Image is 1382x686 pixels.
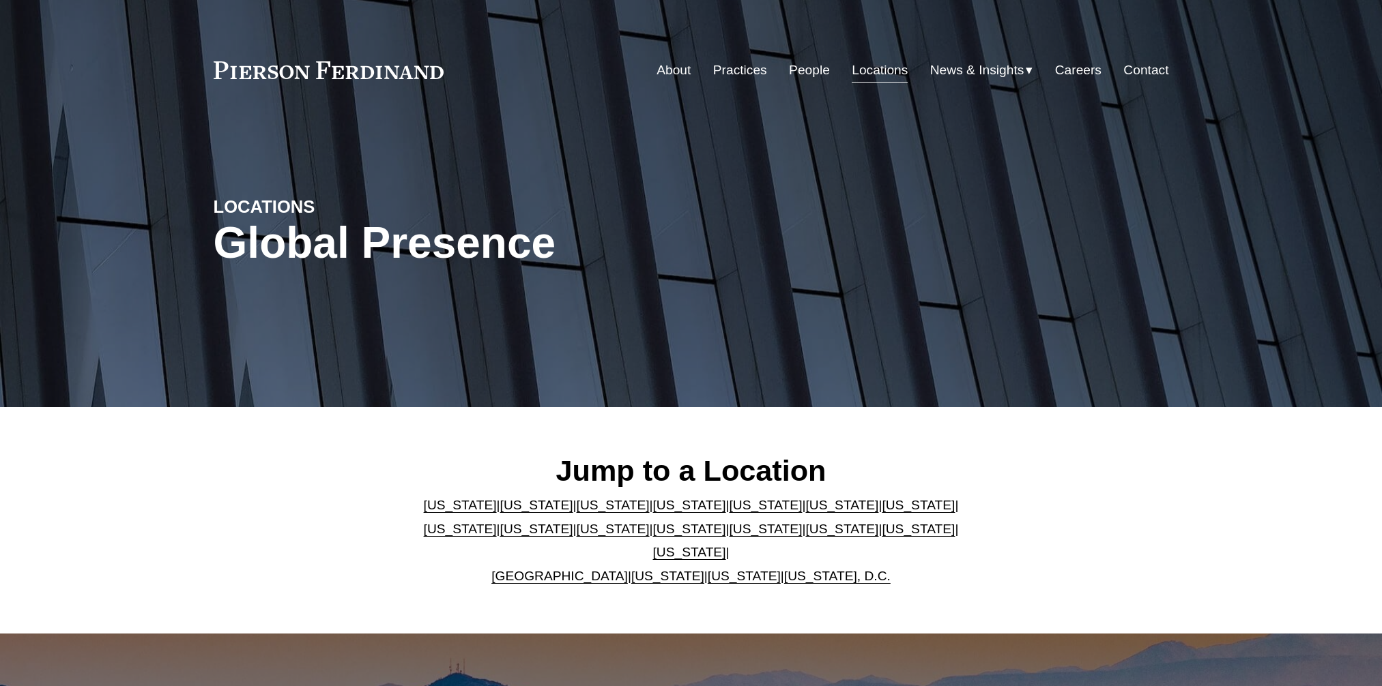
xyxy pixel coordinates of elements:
a: [US_STATE], D.C. [784,569,891,583]
a: [US_STATE] [577,498,650,512]
span: News & Insights [930,59,1024,83]
a: folder dropdown [930,57,1033,83]
a: [US_STATE] [729,498,802,512]
a: Careers [1055,57,1102,83]
h1: Global Presence [214,218,850,268]
a: [US_STATE] [708,569,781,583]
a: Contact [1123,57,1168,83]
a: Locations [852,57,908,83]
a: [US_STATE] [631,569,704,583]
a: [US_STATE] [805,498,878,512]
a: Practices [713,57,767,83]
h4: LOCATIONS [214,196,452,218]
a: People [789,57,830,83]
a: [US_STATE] [653,545,726,559]
a: [US_STATE] [653,498,726,512]
a: [GEOGRAPHIC_DATA] [491,569,628,583]
a: [US_STATE] [805,522,878,536]
a: [US_STATE] [500,498,573,512]
a: [US_STATE] [882,522,955,536]
a: [US_STATE] [577,522,650,536]
a: [US_STATE] [500,522,573,536]
h2: Jump to a Location [412,453,970,488]
a: About [657,57,691,83]
a: [US_STATE] [653,522,726,536]
a: [US_STATE] [424,522,497,536]
p: | | | | | | | | | | | | | | | | | | [412,494,970,588]
a: [US_STATE] [882,498,955,512]
a: [US_STATE] [424,498,497,512]
a: [US_STATE] [729,522,802,536]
